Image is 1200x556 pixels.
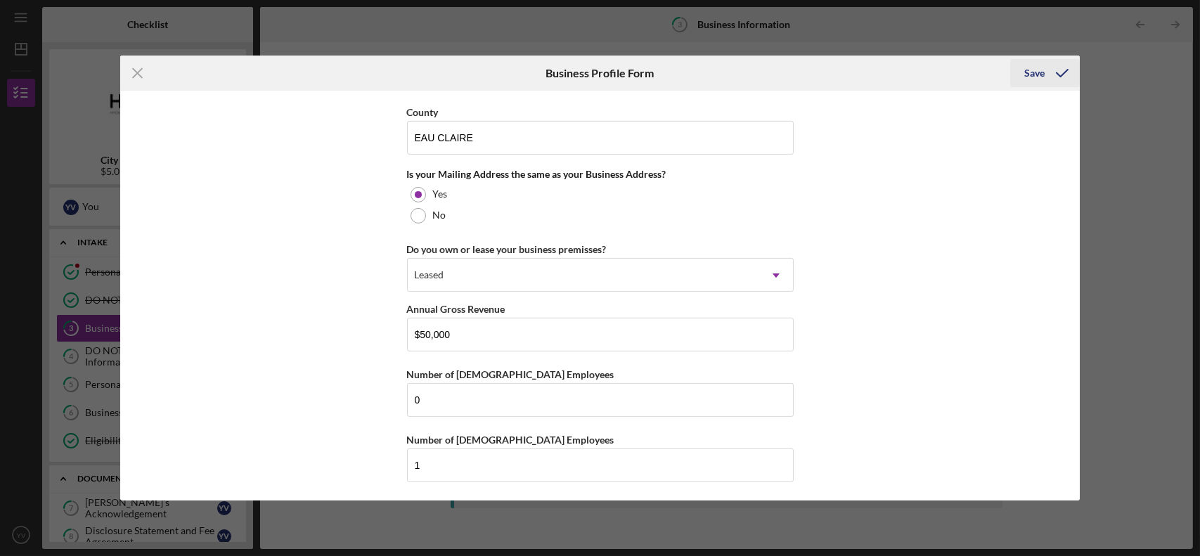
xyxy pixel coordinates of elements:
div: Leased [415,269,444,280]
label: Yes [433,188,448,200]
label: Annual Gross Revenue [407,303,505,315]
div: Save [1024,59,1045,87]
label: Number of [DEMOGRAPHIC_DATA] Employees [407,434,614,446]
h6: Business Profile Form [546,67,654,79]
button: Save [1010,59,1080,87]
label: County [407,106,439,118]
div: Is your Mailing Address the same as your Business Address? [407,169,794,180]
label: Number of [DEMOGRAPHIC_DATA] Employees [407,368,614,380]
label: No [433,209,446,221]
